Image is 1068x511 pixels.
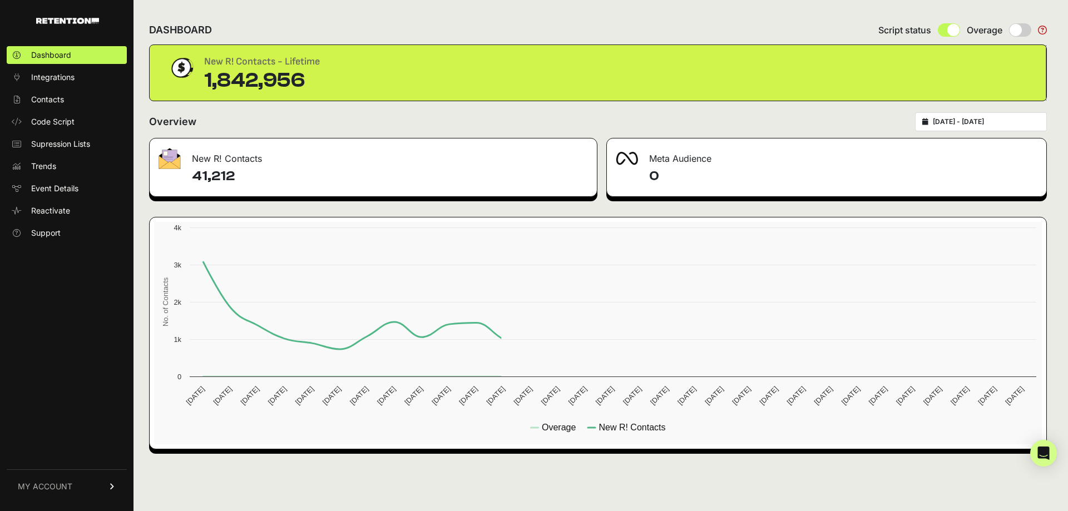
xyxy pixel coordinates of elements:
a: Contacts [7,91,127,108]
a: Integrations [7,68,127,86]
text: No. of Contacts [161,277,170,326]
text: [DATE] [621,385,643,406]
text: [DATE] [730,385,752,406]
text: [DATE] [949,385,971,406]
a: MY ACCOUNT [7,469,127,503]
span: Event Details [31,183,78,194]
text: [DATE] [184,385,206,406]
a: Supression Lists [7,135,127,153]
img: Retention.com [36,18,99,24]
span: Integrations [31,72,75,83]
h2: Overview [149,114,196,130]
text: 3k [174,261,181,269]
span: Trends [31,161,56,172]
span: Dashboard [31,49,71,61]
text: [DATE] [211,385,233,406]
a: Reactivate [7,202,127,220]
text: [DATE] [403,385,424,406]
text: [DATE] [894,385,916,406]
text: [DATE] [813,385,834,406]
text: [DATE] [785,385,807,406]
span: Support [31,227,61,239]
text: [DATE] [703,385,725,406]
text: [DATE] [294,385,315,406]
img: dollar-coin-05c43ed7efb7bc0c12610022525b4bbbb207c7efeef5aecc26f025e68dcafac9.png [167,54,195,82]
div: New R! Contacts [150,138,597,172]
text: [DATE] [567,385,589,406]
text: 2k [174,298,181,306]
text: [DATE] [649,385,670,406]
text: [DATE] [922,385,943,406]
text: [DATE] [512,385,534,406]
text: [DATE] [484,385,506,406]
h4: 0 [649,167,1037,185]
span: Reactivate [31,205,70,216]
a: Trends [7,157,127,175]
text: [DATE] [239,385,261,406]
text: [DATE] [594,385,616,406]
span: Supression Lists [31,138,90,150]
a: Event Details [7,180,127,197]
span: Contacts [31,94,64,105]
a: Dashboard [7,46,127,64]
div: 1,842,956 [204,70,320,92]
div: New R! Contacts - Lifetime [204,54,320,70]
text: [DATE] [375,385,397,406]
text: [DATE] [348,385,370,406]
text: New R! Contacts [599,423,665,432]
text: 0 [177,373,181,381]
text: [DATE] [321,385,343,406]
span: Script status [878,23,931,37]
text: [DATE] [840,385,862,406]
a: Code Script [7,113,127,131]
text: [DATE] [457,385,479,406]
text: [DATE] [430,385,452,406]
span: Overage [967,23,1002,37]
h2: DASHBOARD [149,22,212,38]
span: MY ACCOUNT [18,481,72,492]
text: [DATE] [1003,385,1025,406]
img: fa-meta-2f981b61bb99beabf952f7030308934f19ce035c18b003e963880cc3fabeebb7.png [616,152,638,165]
text: Overage [542,423,576,432]
text: [DATE] [758,385,779,406]
text: [DATE] [266,385,288,406]
div: Meta Audience [607,138,1046,172]
text: [DATE] [676,385,698,406]
img: fa-envelope-19ae18322b30453b285274b1b8af3d052b27d846a4fbe8435d1a52b978f639a2.png [159,148,181,169]
text: [DATE] [867,385,889,406]
h4: 41,212 [192,167,588,185]
text: [DATE] [540,385,561,406]
text: [DATE] [976,385,998,406]
span: Code Script [31,116,75,127]
text: 1k [174,335,181,344]
a: Support [7,224,127,242]
div: Open Intercom Messenger [1030,440,1057,467]
text: 4k [174,224,181,232]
